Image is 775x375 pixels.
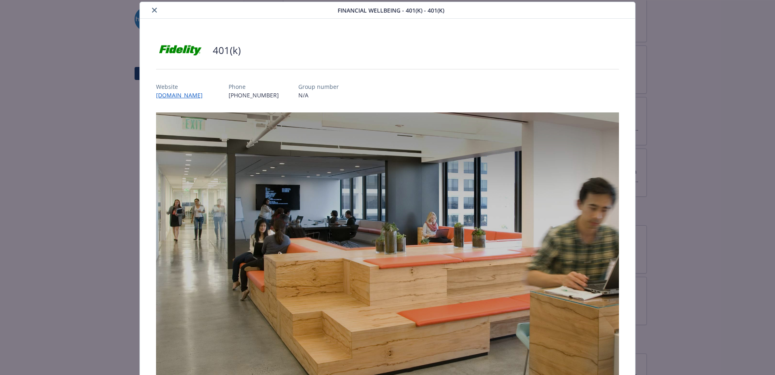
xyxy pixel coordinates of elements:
[150,5,159,15] button: close
[229,91,279,99] p: [PHONE_NUMBER]
[338,6,444,15] span: Financial Wellbeing - 401(k) - 401(k)
[229,82,279,91] p: Phone
[156,91,209,99] a: [DOMAIN_NAME]
[213,43,241,57] h2: 401(k)
[298,91,339,99] p: N/A
[156,38,205,62] img: Fidelity Investments
[298,82,339,91] p: Group number
[156,82,209,91] p: Website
